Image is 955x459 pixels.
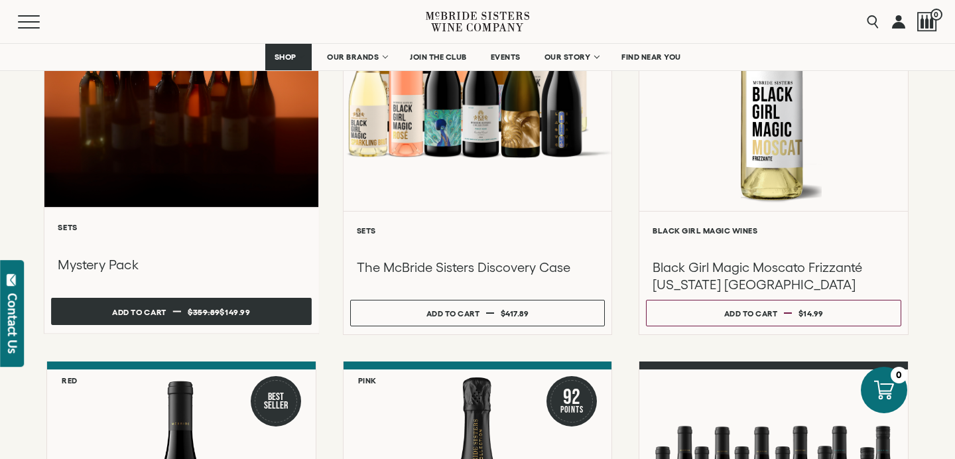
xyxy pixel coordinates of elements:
[265,44,312,70] a: SHOP
[501,309,529,318] span: $417.89
[357,259,599,276] h3: The McBride Sisters Discovery Case
[646,300,901,326] button: Add to cart $14.99
[426,304,480,323] div: Add to cart
[327,52,379,62] span: OUR BRANDS
[536,44,607,70] a: OUR STORY
[51,298,311,325] button: Add to cart $359.89 $149.99
[544,52,591,62] span: OUR STORY
[112,302,166,322] div: Add to cart
[613,44,690,70] a: FIND NEAR YOU
[274,52,296,62] span: SHOP
[357,226,599,235] h6: Sets
[58,256,304,274] h3: Mystery Pack
[220,307,250,316] span: $149.99
[653,259,895,293] h3: Black Girl Magic Moscato Frizzanté [US_STATE] [GEOGRAPHIC_DATA]
[350,300,605,326] button: Add to cart $417.89
[18,15,66,29] button: Mobile Menu Trigger
[798,309,824,318] span: $14.99
[62,376,78,385] h6: Red
[491,52,521,62] span: EVENTS
[930,9,942,21] span: 0
[358,376,377,385] h6: Pink
[621,52,681,62] span: FIND NEAR YOU
[410,52,467,62] span: JOIN THE CLUB
[724,304,778,323] div: Add to cart
[188,307,220,316] s: $359.89
[482,44,529,70] a: EVENTS
[318,44,395,70] a: OUR BRANDS
[891,367,907,383] div: 0
[58,223,304,231] h6: Sets
[6,293,19,354] div: Contact Us
[401,44,476,70] a: JOIN THE CLUB
[653,226,895,235] h6: Black Girl Magic Wines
